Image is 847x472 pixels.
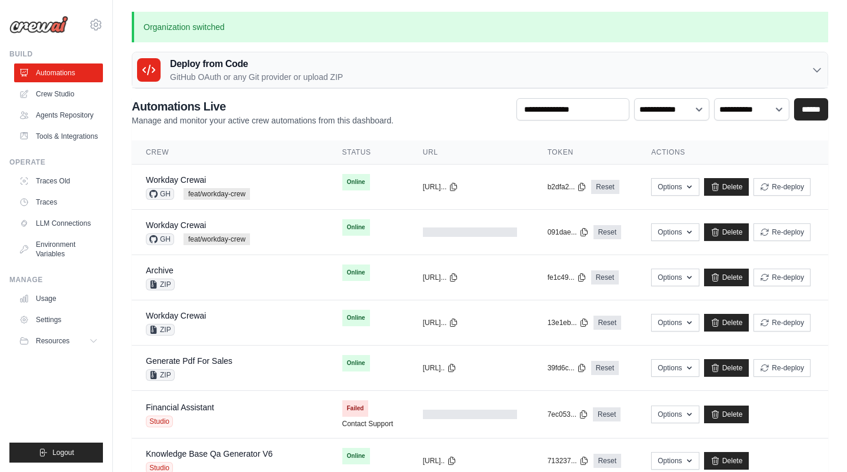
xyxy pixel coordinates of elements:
button: Options [651,314,699,332]
button: Logout [9,443,103,463]
h2: Automations Live [132,98,394,115]
button: Re-deploy [753,223,811,241]
a: Contact Support [342,419,394,429]
a: Reset [591,270,619,284]
span: feat/workday-crew [184,233,250,245]
p: GitHub OAuth or any Git provider or upload ZIP [170,71,343,83]
a: Settings [14,310,103,329]
a: Archive [146,266,174,275]
a: Traces Old [14,172,103,190]
span: Online [342,355,370,371]
span: Logout [52,448,74,457]
a: Reset [593,407,621,421]
a: Workday Crewai [146,311,206,320]
a: Traces [14,193,103,212]
a: Reset [591,180,619,194]
span: Online [342,219,370,236]
button: Options [651,359,699,377]
span: Online [342,310,370,326]
span: Online [342,448,370,464]
button: fe1c49... [548,273,586,282]
a: Crew Studio [14,85,103,103]
span: Resources [36,336,69,346]
button: Re-deploy [753,269,811,286]
button: 13e1eb... [548,318,589,327]
a: Usage [14,289,103,308]
button: Re-deploy [753,314,811,332]
span: Failed [342,400,369,417]
div: Operate [9,158,103,167]
a: LLM Connections [14,214,103,233]
th: URL [409,140,533,165]
a: Delete [704,359,749,377]
button: b2dfa2... [548,182,587,192]
a: Agents Repository [14,106,103,125]
a: Automations [14,63,103,82]
span: ZIP [146,324,175,336]
span: Online [342,174,370,190]
p: Organization switched [132,12,828,42]
span: GH [146,188,174,200]
button: 713237... [548,456,589,466]
button: Options [651,178,699,196]
a: Generate Pdf For Sales [146,356,232,366]
p: Manage and monitor your active crew automations from this dashboard. [132,115,394,126]
a: Reset [593,225,621,239]
span: Online [342,265,370,281]
a: Tools & Integrations [14,127,103,146]
span: ZIP [146,369,175,381]
a: Financial Assistant [146,403,214,412]
button: 7ec053... [548,410,588,419]
a: Knowledge Base Qa Generator V6 [146,449,273,458]
button: Re-deploy [753,178,811,196]
button: Re-deploy [753,359,811,377]
span: feat/workday-crew [184,188,250,200]
div: Build [9,49,103,59]
a: Reset [593,316,621,330]
a: Delete [704,452,749,470]
a: Delete [704,269,749,286]
th: Status [328,140,409,165]
button: 39fd6c... [548,363,586,373]
button: Options [651,269,699,286]
th: Token [533,140,638,165]
button: Options [651,452,699,470]
img: Logo [9,16,68,34]
a: Delete [704,178,749,196]
h3: Deploy from Code [170,57,343,71]
a: Reset [593,454,621,468]
a: Delete [704,314,749,332]
a: Reset [591,361,619,375]
a: Environment Variables [14,235,103,263]
button: Options [651,223,699,241]
span: Studio [146,416,173,427]
button: Options [651,406,699,423]
button: 091dae... [548,227,589,237]
th: Crew [132,140,328,165]
button: Resources [14,332,103,350]
a: Workday Crewai [146,175,206,185]
a: Workday Crewai [146,220,206,230]
span: GH [146,233,174,245]
a: Delete [704,223,749,241]
span: ZIP [146,279,175,290]
div: Manage [9,275,103,284]
th: Actions [637,140,828,165]
a: Delete [704,406,749,423]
